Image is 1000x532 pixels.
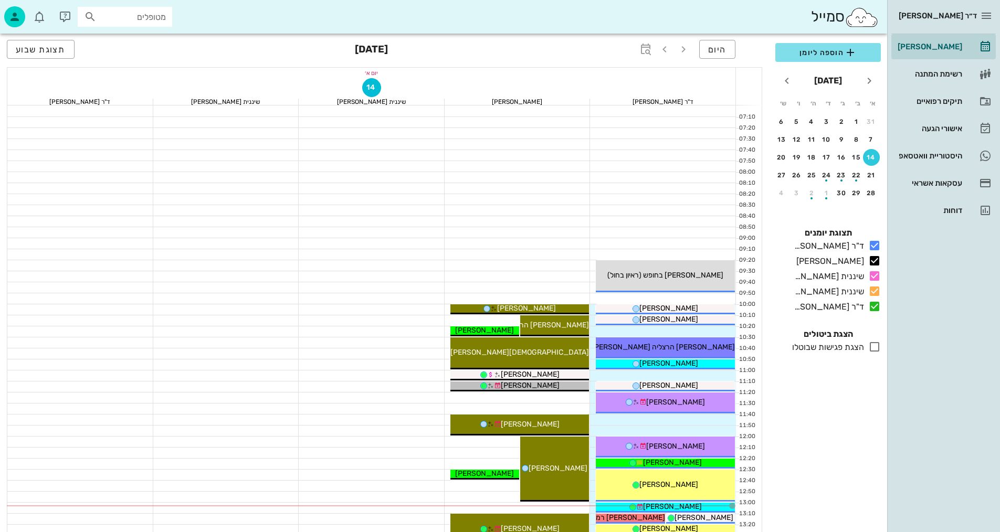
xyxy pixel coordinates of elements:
[736,234,757,243] div: 09:00
[299,99,444,105] div: שיננית [PERSON_NAME]
[848,185,865,201] button: 29
[818,185,835,201] button: 1
[736,498,757,507] div: 13:00
[863,136,880,143] div: 7
[863,118,880,125] div: 31
[818,136,835,143] div: 10
[736,377,757,386] div: 11:10
[501,370,560,379] span: [PERSON_NAME]
[607,271,723,280] span: [PERSON_NAME] בחופש (ראיון בחול)
[891,116,996,141] a: אישורי הגעה
[643,458,702,467] span: [PERSON_NAME]
[833,154,850,161] div: 16
[153,99,299,105] div: שיננית [PERSON_NAME]
[788,149,805,166] button: 19
[788,172,805,179] div: 26
[736,388,757,397] div: 11:20
[590,99,735,105] div: ד"ר [PERSON_NAME]
[848,167,865,184] button: 22
[736,465,757,474] div: 12:30
[590,513,665,522] span: [PERSON_NAME] רמות
[896,206,962,215] div: דוחות
[896,152,962,160] div: היסטוריית וואטסאפ
[788,154,805,161] div: 19
[891,61,996,87] a: רשימת המתנה
[818,167,835,184] button: 24
[803,136,820,143] div: 11
[639,381,698,390] span: [PERSON_NAME]
[848,136,865,143] div: 8
[736,366,757,375] div: 11:00
[736,113,757,122] div: 07:10
[788,113,805,130] button: 5
[818,189,835,197] div: 1
[788,341,864,354] div: הצגת פגישות שבוטלו
[803,149,820,166] button: 18
[833,136,850,143] div: 9
[355,40,388,61] h3: [DATE]
[848,172,865,179] div: 22
[891,89,996,114] a: תיקים רפואיים
[773,113,790,130] button: 6
[736,135,757,144] div: 07:30
[803,172,820,179] div: 25
[736,311,757,320] div: 10:10
[773,172,790,179] div: 27
[639,480,698,489] span: [PERSON_NAME]
[736,201,757,210] div: 08:30
[818,113,835,130] button: 3
[863,167,880,184] button: 21
[736,443,757,452] div: 12:10
[736,454,757,463] div: 12:20
[775,43,881,62] button: הוספה ליומן
[736,289,757,298] div: 09:50
[790,240,864,252] div: ד"ר [PERSON_NAME]
[836,94,850,112] th: ג׳
[806,94,820,112] th: ה׳
[773,189,790,197] div: 4
[790,285,864,298] div: שיננית [PERSON_NAME]
[788,167,805,184] button: 26
[529,464,587,473] span: [PERSON_NAME]
[362,78,381,97] button: 14
[775,328,881,341] h4: הצגת ביטולים
[848,118,865,125] div: 1
[773,131,790,148] button: 13
[848,154,865,161] div: 15
[775,227,881,239] h4: תצוגת יומנים
[784,46,872,59] span: הוספה ליומן
[833,172,850,179] div: 23
[833,189,850,197] div: 30
[736,421,757,430] div: 11:50
[773,167,790,184] button: 27
[497,304,556,313] span: [PERSON_NAME]
[736,344,757,353] div: 10:40
[788,131,805,148] button: 12
[818,118,835,125] div: 3
[501,381,560,390] span: [PERSON_NAME]
[736,223,757,232] div: 08:50
[863,189,880,197] div: 28
[803,131,820,148] button: 11
[31,8,37,15] span: תג
[736,245,757,254] div: 09:10
[773,136,790,143] div: 13
[810,70,846,91] button: [DATE]
[833,167,850,184] button: 23
[736,212,757,221] div: 08:40
[455,326,514,335] span: [PERSON_NAME]
[643,502,702,511] span: [PERSON_NAME]
[736,267,757,276] div: 09:30
[363,83,381,92] span: 14
[16,45,66,55] span: תצוגת שבוע
[833,149,850,166] button: 16
[646,442,705,451] span: [PERSON_NAME]
[777,71,796,90] button: חודש הבא
[863,149,880,166] button: 14
[455,469,514,478] span: [PERSON_NAME]
[896,124,962,133] div: אישורי הגעה
[736,476,757,485] div: 12:40
[445,99,590,105] div: [PERSON_NAME]
[818,149,835,166] button: 17
[7,40,75,59] button: תצוגת שבוע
